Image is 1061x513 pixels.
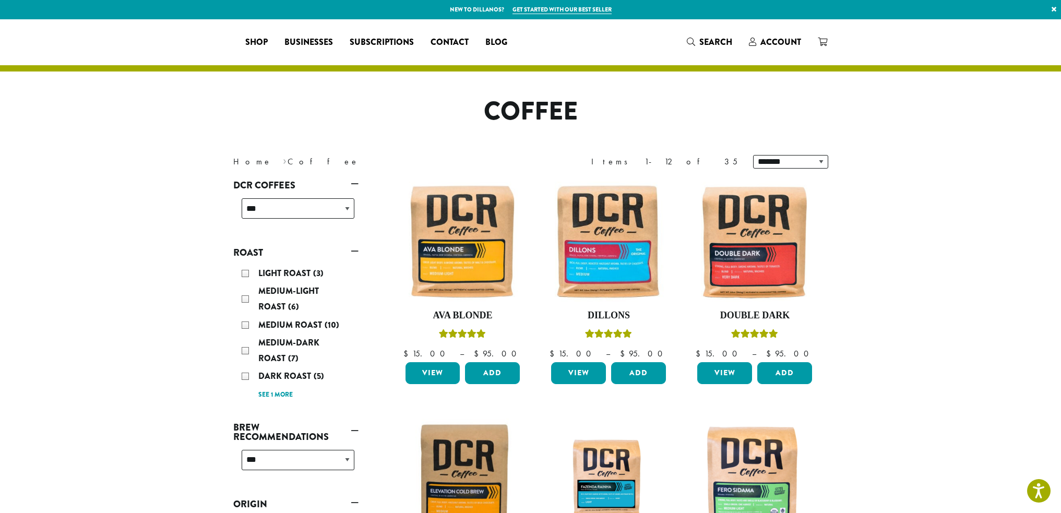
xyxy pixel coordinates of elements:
span: (3) [313,267,324,279]
span: $ [403,348,412,359]
div: Rated 5.00 out of 5 [585,328,632,343]
span: Blog [485,36,507,49]
div: DCR Coffees [233,194,359,231]
h4: Double Dark [695,310,815,321]
span: $ [696,348,705,359]
span: Dark Roast [258,370,314,382]
h1: Coffee [225,97,836,127]
h4: Ava Blonde [403,310,523,321]
span: $ [766,348,775,359]
bdi: 95.00 [474,348,521,359]
a: View [406,362,460,384]
span: Subscriptions [350,36,414,49]
nav: Breadcrumb [233,156,515,168]
h4: Dillons [549,310,669,321]
span: (5) [314,370,324,382]
img: Double-Dark-12oz-300x300.jpg [695,182,815,302]
a: Origin [233,495,359,513]
span: $ [620,348,629,359]
span: Shop [245,36,268,49]
a: View [551,362,606,384]
span: $ [474,348,483,359]
a: Double DarkRated 4.50 out of 5 [695,182,815,358]
a: View [697,362,752,384]
span: $ [550,348,558,359]
bdi: 15.00 [403,348,450,359]
a: See 1 more [258,390,293,400]
a: DCR Coffees [233,176,359,194]
bdi: 95.00 [620,348,667,359]
a: Ava BlondeRated 5.00 out of 5 [403,182,523,358]
bdi: 95.00 [766,348,814,359]
img: Ava-Blonde-12oz-1-300x300.jpg [402,182,522,302]
a: DillonsRated 5.00 out of 5 [549,182,669,358]
span: › [283,152,287,168]
span: (6) [288,301,299,313]
span: Medium-Dark Roast [258,337,319,364]
span: – [606,348,610,359]
bdi: 15.00 [696,348,742,359]
div: Rated 5.00 out of 5 [439,328,486,343]
span: – [460,348,464,359]
button: Add [611,362,666,384]
a: Roast [233,244,359,261]
span: (7) [288,352,299,364]
button: Add [757,362,812,384]
div: Rated 4.50 out of 5 [731,328,778,343]
a: Search [678,33,741,51]
span: Businesses [284,36,333,49]
span: Contact [431,36,469,49]
div: Items 1-12 of 35 [591,156,737,168]
a: Brew Recommendations [233,419,359,446]
bdi: 15.00 [550,348,596,359]
span: Search [699,36,732,48]
div: Brew Recommendations [233,446,359,483]
span: Light Roast [258,267,313,279]
button: Add [465,362,520,384]
span: (10) [325,319,339,331]
a: Get started with our best seller [512,5,612,14]
div: Roast [233,261,359,406]
a: Shop [237,34,276,51]
span: Medium-Light Roast [258,285,319,313]
a: Home [233,156,272,167]
span: Account [760,36,801,48]
span: – [752,348,756,359]
span: Medium Roast [258,319,325,331]
img: Dillons-12oz-300x300.jpg [549,182,669,302]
